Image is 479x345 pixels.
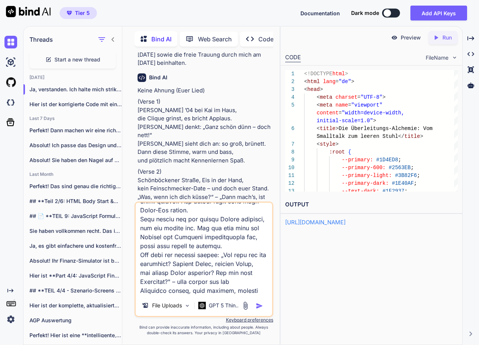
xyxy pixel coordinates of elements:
img: githubLight [4,76,17,89]
span: --text-dark: [342,188,379,194]
p: Ja, es gibt einfachere und kostenfreie Möglichkeiten,... [29,242,122,250]
span: = [357,94,360,100]
span: #1F2937 [382,188,404,194]
img: premium [67,11,72,15]
button: Add API Keys [410,6,467,20]
span: name [335,102,348,108]
span: Smalltalk zum leeren Stuhl [317,133,398,139]
p: Absolut! Sie haben den Nagel auf den... [29,156,122,164]
span: > [345,71,348,77]
div: 1 [285,70,294,78]
p: Perfekt! Hier ist eine **intelligente, kontextabhängige Lösung**:... [29,332,122,339]
span: meta [320,94,333,100]
h2: [DATE] [23,75,122,80]
span: head [308,86,320,92]
span: > [420,133,423,139]
span: < [304,79,307,85]
span: < [317,102,320,108]
span: "UTF-8" [361,94,383,100]
span: > [335,141,338,147]
p: Hier ist **Part 4/4: JavaScript Finalisierung &... [29,272,122,279]
div: 11 [285,172,294,180]
span: Documentation [300,10,340,16]
div: 10 [285,164,294,172]
span: Start a new thread [54,56,100,63]
p: Ja, verstanden. Ich halte mich strikt an... [29,86,122,93]
h2: OUTPUT [281,196,462,213]
span: :root [330,149,345,155]
span: Die Überleitungs-Alchemie: Vom [339,126,433,132]
span: > [335,126,338,132]
div: 4 [285,94,294,101]
img: GPT 5 Thinking High [198,302,206,309]
p: (Verse 1) [PERSON_NAME] ’04 bei Kai im Haus, die Clique grinst, es bricht Applaus. [PERSON_NAME] ... [138,98,272,165]
img: ai-studio [4,56,17,69]
p: Hier ist der korrigierte Code mit einem ... [29,101,122,108]
span: #1E40AF [392,180,414,186]
span: initial-scale=1.0" [317,118,373,124]
span: charset [335,94,357,100]
p: Bind AI [151,35,171,44]
span: #3B82F6 [395,172,417,178]
div: 2 [285,78,294,86]
span: > [382,94,385,100]
span: lang [323,79,336,85]
span: content [317,110,339,116]
span: ; [414,180,417,186]
div: 12 [285,180,294,187]
textarea: Loremipsumdol sit Ametco adi Eli SEDDOEIUS Tempo Incididuntutlaboreetd, magna Aliquae, admin Veni... [136,203,272,295]
div: CODE [285,53,301,62]
p: GPT 5 Thin.. [209,302,239,309]
span: ; [417,172,420,178]
p: Web Search [198,35,232,44]
span: #1D4ED8 [376,157,398,163]
h2: Last 7 Days [23,115,122,121]
span: --primary-600: [342,165,386,171]
span: > [351,79,354,85]
p: Code Generator [258,35,303,44]
p: Hier ist der komplette, aktualisierte Code mit... [29,302,122,309]
span: > [373,118,376,124]
img: darkCloudIdeIcon [4,96,17,109]
span: ; [411,165,414,171]
p: File Uploads [152,302,182,309]
p: (Verse 2) Schönböckener Straße, Eis in der Hand, kein Feinschmecker-Date – und doch euer Stand. „... [138,168,272,243]
span: meta [320,102,333,108]
h6: Bind AI [149,74,167,81]
span: { [348,149,351,155]
span: #2563EB [389,165,411,171]
span: < [317,126,320,132]
img: icon [256,302,263,310]
div: 8 [285,148,294,156]
span: "width=device-width, [342,110,404,116]
span: title [404,133,420,139]
h1: Threads [29,35,53,44]
img: chevron down [451,54,458,61]
p: Keyboard preferences [135,317,273,323]
span: = [348,102,351,108]
span: "de" [339,79,352,85]
div: 7 [285,140,294,148]
span: "viewport" [351,102,382,108]
img: chat [4,36,17,48]
span: --primary-light: [342,172,392,178]
p: Sie haben vollkommen recht. Das ist extrem... [29,227,122,235]
img: Bind AI [6,6,51,17]
span: style [320,141,335,147]
span: ; [398,157,401,163]
p: Run [442,34,452,41]
div: 6 [285,125,294,133]
span: ; [404,188,407,194]
img: Pick Models [184,303,190,309]
img: preview [391,34,398,41]
span: <!DOCTYPE [304,71,333,77]
span: FileName [426,54,448,61]
span: < [317,94,320,100]
h2: Last Month [23,171,122,177]
p: Preview [401,34,421,41]
button: Documentation [300,9,340,17]
img: settings [4,313,17,326]
p: Absolut! Ihr Finanz-Simulator ist bereits sehr umfangreich... [29,257,122,265]
span: title [320,126,335,132]
p: Perfekt! Das sind genau die richtigen Feinschliffe.... [29,183,122,190]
